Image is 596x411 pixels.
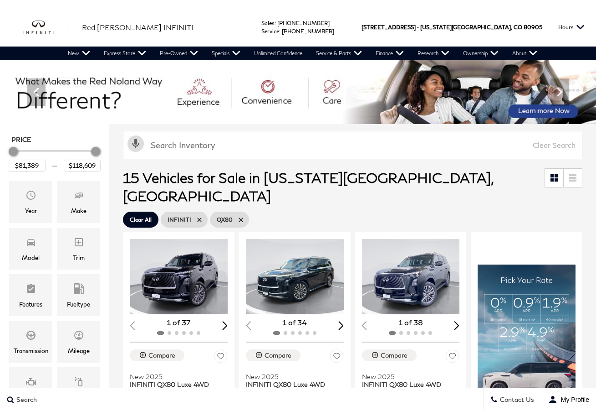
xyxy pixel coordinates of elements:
div: Next slide [222,321,228,330]
div: Mileage [68,346,90,356]
svg: Click to toggle on voice search [127,135,144,152]
div: ColorColor [57,367,100,409]
nav: Main Navigation [61,47,544,60]
div: 1 of 34 [246,317,344,328]
div: Model [22,253,40,263]
a: infiniti [23,20,68,35]
span: Year [25,187,36,206]
a: Specials [205,47,247,60]
a: Research [411,47,456,60]
input: Search Inventory [123,131,582,159]
span: Trim [73,234,84,253]
a: Unlimited Confidence [247,47,309,60]
span: Mileage [73,328,84,346]
div: YearYear [9,181,52,223]
div: 1 of 38 [362,317,460,328]
span: : [275,20,276,26]
span: [STREET_ADDRESS] • [362,8,419,47]
span: Search [14,396,37,404]
div: 1 / 2 [246,239,346,314]
a: Pre-Owned [153,47,205,60]
div: 1 / 2 [130,239,229,314]
a: Express Store [97,47,153,60]
a: Finance [369,47,411,60]
input: Minimum [9,160,46,172]
a: New 2025INFINITI QX80 Luxe 4WD [246,367,344,388]
span: Clear All [130,214,152,225]
span: New 2025 [130,373,221,380]
div: Year [25,206,37,216]
span: Sales [261,20,275,26]
img: 2025 INFINITI QX80 Luxe 4WD 1 [362,239,462,314]
a: New [61,47,97,60]
div: Features [19,299,42,309]
a: New 2025INFINITI QX80 Luxe 4WD [362,367,460,388]
div: FeaturesFeatures [9,274,52,316]
button: Compare Vehicle [246,349,301,361]
span: CO [514,8,522,47]
div: Transmission [14,346,48,356]
button: Save Vehicle [214,349,228,366]
a: Red [PERSON_NAME] INFINITI [82,22,194,33]
div: Next slide [338,321,344,330]
div: Minimum Price [9,147,18,156]
div: Make [71,206,87,216]
div: Compare [265,351,291,359]
span: My Profile [557,396,589,403]
span: : [279,28,280,35]
div: Maximum Price [91,147,100,156]
span: New 2025 [246,373,337,380]
span: Fueltype [73,281,84,299]
div: ModelModel [9,228,52,270]
button: Save Vehicle [330,349,344,366]
img: 2025 INFINITI QX80 Luxe 4WD 1 [130,239,229,314]
span: Color [73,374,84,392]
div: Compare [148,351,175,359]
button: Save Vehicle [446,349,459,366]
div: Price [9,144,101,172]
div: TrimTrim [57,228,100,270]
span: INFINITI QX80 Luxe 4WD [130,380,221,388]
span: Red [PERSON_NAME] INFINITI [82,23,194,31]
div: TransmissionTransmission [9,321,52,363]
img: INFINITI [23,20,68,35]
span: INFINITI [168,214,191,225]
div: MileageMileage [57,321,100,363]
div: 1 of 37 [130,317,228,328]
button: Open the hours dropdown [554,8,589,47]
div: MakeMake [57,181,100,223]
a: New 2025INFINITI QX80 Luxe 4WD [130,367,228,388]
img: 2025 INFINITI QX80 Luxe 4WD 1 [246,239,346,314]
span: Contact Us [498,396,534,404]
span: Engine [25,374,36,392]
span: Service [261,28,279,35]
div: EngineEngine [9,367,52,409]
span: New 2025 [362,373,453,380]
span: [US_STATE][GEOGRAPHIC_DATA], [420,8,512,47]
div: Compare [381,351,408,359]
a: Service & Parts [309,47,369,60]
a: [PHONE_NUMBER] [277,20,330,26]
div: Next slide [454,321,460,330]
span: QX80 [217,214,233,225]
div: FueltypeFueltype [57,274,100,316]
div: Fueltype [67,299,90,309]
span: Transmission [25,328,36,346]
div: 1 / 2 [362,239,462,314]
span: Features [25,281,36,299]
div: Trim [73,253,85,263]
span: Model [25,234,36,253]
span: INFINITI QX80 Luxe 4WD [246,380,337,388]
a: About [505,47,544,60]
button: Compare Vehicle [362,349,417,361]
button: user-profile-menu [541,388,596,411]
input: Maximum [64,160,101,172]
span: 80905 [524,8,542,47]
a: [PHONE_NUMBER] [282,28,334,35]
span: Make [73,187,84,206]
span: INFINITI QX80 Luxe 4WD [362,380,453,388]
a: [STREET_ADDRESS] • [US_STATE][GEOGRAPHIC_DATA], CO 80905 [362,24,542,31]
a: Ownership [456,47,505,60]
button: Compare Vehicle [130,349,184,361]
span: 15 Vehicles for Sale in [US_STATE][GEOGRAPHIC_DATA], [GEOGRAPHIC_DATA] [123,169,493,204]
